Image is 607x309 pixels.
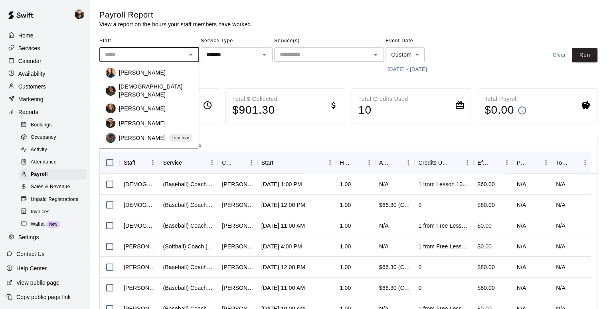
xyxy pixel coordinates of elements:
[477,152,489,174] div: Effective Price
[418,201,421,209] div: 0
[274,35,384,47] span: Service(s)
[19,181,87,193] div: Sales & Revenue
[402,157,414,169] button: Menu
[363,157,375,169] button: Menu
[340,152,352,174] div: Hours
[490,157,501,168] button: Sort
[18,108,38,116] p: Reports
[19,119,90,131] a: Bookings
[386,35,455,47] span: Event Date
[119,69,166,77] p: [PERSON_NAME]
[222,201,253,209] div: Aaron Given
[418,242,469,250] div: 1 from Free Lesson Credit
[106,103,116,113] img: AJ Seagle
[340,242,351,250] div: 1.00
[31,208,49,216] span: Invoices
[222,242,253,250] div: Matt Cellars
[124,180,155,188] div: Christian Cocokios
[19,157,87,168] div: Attendance
[517,263,526,271] div: N/A
[222,180,253,188] div: Melissa Lin
[18,57,42,65] p: Calendar
[414,152,473,174] div: Credits Used
[18,31,34,39] p: Home
[206,157,218,169] button: Menu
[261,242,302,250] div: Oct 11, 2025, 4:00 PM
[31,171,48,179] span: Payroll
[222,222,253,230] div: Clint Sloan
[473,278,512,298] div: $80.00
[120,152,159,174] div: Staff
[16,250,45,258] p: Contact Us
[99,10,252,20] h5: Payroll Report
[163,263,214,271] div: (Baseball) Coach Jacob Pitching Lesson: 60 min
[556,152,568,174] div: Total Pay
[6,93,83,105] a: Marketing
[163,242,214,250] div: (Softball) Coach Rebecca Pitching Lesson: 60 min
[418,180,469,188] div: 1 from Lesson 10 Pack
[159,152,218,174] div: Service
[379,242,389,250] div: N/A
[19,144,87,155] div: Activity
[163,222,214,230] div: (Baseball) Coach Christian Hitting Lesson: 60 min
[234,157,245,168] button: Sort
[418,263,421,271] div: 0
[379,180,389,188] div: N/A
[6,81,83,93] div: Customers
[99,20,252,28] p: View a report on the hours your staff members have worked.
[261,201,305,209] div: Oct 12, 2025, 12:00 PM
[119,134,166,142] p: [PERSON_NAME]
[232,103,277,117] h4: $ 901.30
[529,157,540,168] button: Sort
[450,157,461,168] button: Sort
[556,180,565,188] div: N/A
[163,180,214,188] div: (Baseball) Coach Christian Hitting Lesson: 60 min
[19,207,87,218] div: Invoices
[119,119,166,127] p: [PERSON_NAME]
[386,63,429,76] button: [DATE] - [DATE]
[106,86,116,96] img: Christian Cocokios
[572,48,597,63] button: Run
[517,180,526,188] div: N/A
[245,157,257,169] button: Menu
[19,219,87,230] div: WalletNew
[473,236,512,257] div: $0.00
[461,157,473,169] button: Menu
[261,284,305,292] div: Oct 11, 2025, 11:00 AM
[232,95,277,103] p: Total $ Collected
[473,215,512,236] div: $0.00
[473,174,512,195] div: $60.00
[201,35,273,47] span: Service Type
[513,152,552,174] div: Pay Rate
[6,68,83,80] a: Availability
[556,263,565,271] div: N/A
[340,201,351,209] div: 1.00
[418,222,469,230] div: 1 from Free Lesson Credit
[19,120,87,131] div: Bookings
[19,132,87,143] div: Occupancy
[546,48,572,63] button: Clear
[379,284,410,292] div: $66.30 (Card)
[324,157,336,169] button: Menu
[182,157,193,168] button: Sort
[99,35,199,47] span: Staff
[106,118,116,128] img: Jacob Fisher
[19,144,90,156] a: Activity
[379,152,391,174] div: Amount Paid
[6,106,83,118] a: Reports
[273,157,285,168] button: Sort
[16,264,47,272] p: Help Center
[517,152,529,174] div: Pay Rate
[484,95,527,103] p: Total Payroll
[19,218,90,230] a: WalletNew
[31,121,52,129] span: Bookings
[124,152,135,174] div: Staff
[163,284,214,292] div: (Baseball) Coach Jacob Pitching Lesson: 60 min
[106,133,116,143] img: Craig Chipman
[119,104,166,112] p: [PERSON_NAME]
[18,233,39,241] p: Settings
[340,284,351,292] div: 1.00
[222,152,234,174] div: Customer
